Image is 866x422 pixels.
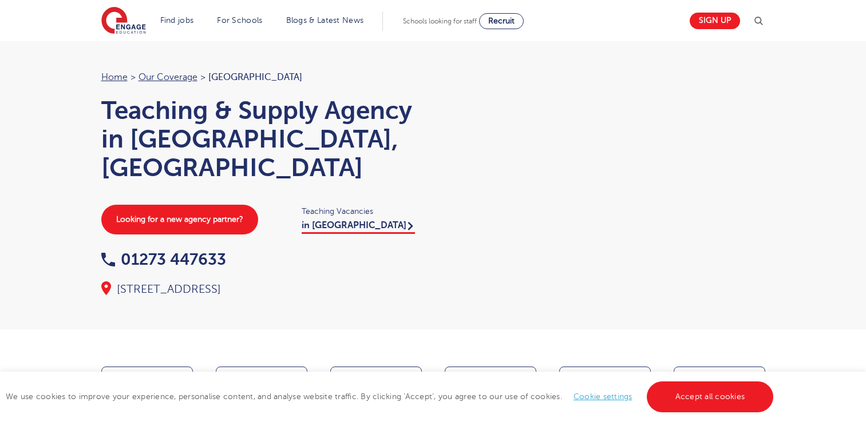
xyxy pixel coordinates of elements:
span: Recruit [488,17,515,25]
a: Blogs & Latest News [286,16,364,25]
nav: breadcrumb [101,70,422,85]
span: We use cookies to improve your experience, personalise content, and analyse website traffic. By c... [6,392,776,401]
a: Sign up [690,13,740,29]
span: > [200,72,205,82]
a: Accept all cookies [647,381,774,412]
div: [STREET_ADDRESS] [101,281,422,297]
a: Looking for a new agency partner? [101,205,258,234]
img: Engage Education [101,7,146,35]
h1: Teaching & Supply Agency in [GEOGRAPHIC_DATA], [GEOGRAPHIC_DATA] [101,96,422,182]
span: Teaching Vacancies [302,205,422,218]
a: Recruit [479,13,524,29]
span: Schools looking for staff [403,17,477,25]
a: Cookie settings [574,392,632,401]
a: Home [101,72,128,82]
a: in [GEOGRAPHIC_DATA] [302,220,415,234]
span: [GEOGRAPHIC_DATA] [208,72,302,82]
a: Find jobs [160,16,194,25]
a: Our coverage [139,72,197,82]
span: > [131,72,136,82]
a: 01273 447633 [101,250,226,268]
a: For Schools [217,16,262,25]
